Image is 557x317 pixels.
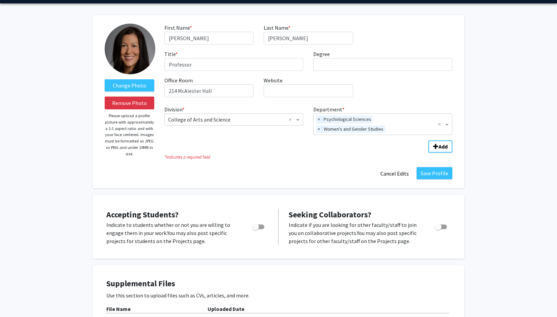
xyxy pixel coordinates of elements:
[376,167,413,180] button: Cancel Edits
[164,50,178,58] label: Title
[322,125,385,133] span: Women's and Gender Studies
[105,79,154,91] label: ChangeProfile Picture
[417,167,452,179] button: Save Profile
[164,24,192,32] label: First Name
[289,115,294,124] span: Clear all
[264,24,291,32] label: Last Name
[106,221,239,245] p: Indicate to students whether or not you are willing to engage them in your work. You may also pos...
[313,50,330,58] label: Degree
[106,209,179,220] span: Accepting Students?
[159,105,309,135] div: Division
[432,221,451,231] div: Toggle
[439,143,448,150] b: Add
[264,76,283,84] label: Website
[438,120,444,128] span: Clear all
[105,24,155,74] img: Profile Picture
[313,113,452,135] ng-select: Department
[164,154,452,160] i: Indicates a required field
[164,76,193,84] label: Office Room
[208,306,244,312] b: Uploaded Date
[428,140,452,153] button: Add Division/Department
[5,287,29,312] iframe: Chat
[249,221,268,231] div: Toggle
[105,113,154,157] p: Please upload a profile picture with approximately a 1:1 aspect ratio and with your face centered...
[316,115,322,124] span: ×
[164,113,303,126] ng-select: Division
[289,209,371,220] span: Seeking Collaborators?
[316,125,322,133] span: ×
[322,115,373,124] span: Psychological Sciences
[106,306,131,312] b: File Name
[105,97,154,109] button: Remove Photo
[106,279,451,289] h4: Supplemental Files
[106,291,451,299] p: Use this section to upload files such as CVs, articles, and more.
[289,221,422,245] p: Indicate if you are looking for other faculty/staff to join you on collaborative projects. You ma...
[308,105,457,135] div: Department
